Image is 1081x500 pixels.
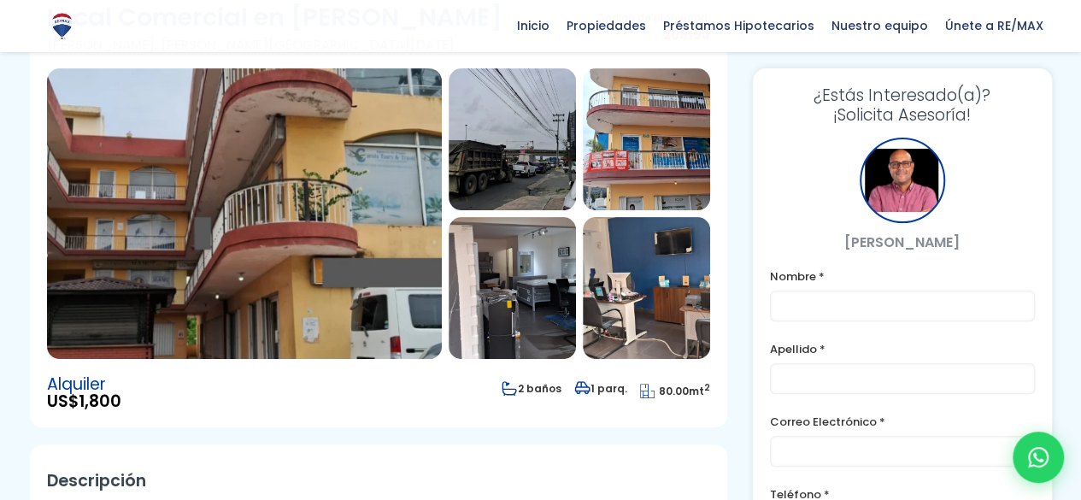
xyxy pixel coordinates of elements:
span: Nuestro equipo [823,13,937,38]
span: US$ [47,393,121,410]
span: 1,800 [79,390,121,413]
img: Local Comercial en Jacobo Majluta [583,68,710,210]
span: Alquiler [47,376,121,393]
span: 1 parq. [574,381,627,396]
img: Local Comercial en Jacobo Majluta [47,68,442,359]
p: [PERSON_NAME] [770,232,1035,253]
label: Apellido * [770,338,1035,360]
span: Préstamos Hipotecarios [655,13,823,38]
span: Únete a RE/MAX [937,13,1052,38]
span: ¿Estás Interesado(a)? [770,85,1035,105]
img: Local Comercial en Jacobo Majluta [583,217,710,359]
img: Local Comercial en Jacobo Majluta [449,217,576,359]
img: Logo de REMAX [47,11,77,41]
sup: 2 [704,381,710,394]
span: Inicio [508,13,558,38]
h3: ¡Solicita Asesoría! [770,85,1035,125]
label: Correo Electrónico * [770,411,1035,432]
span: 2 baños [502,381,561,396]
span: 80.00 [659,384,689,398]
span: mt [640,384,710,398]
span: Propiedades [558,13,655,38]
label: Nombre * [770,266,1035,287]
img: Local Comercial en Jacobo Majluta [449,68,576,210]
div: Julio Holguin [860,138,945,223]
h2: Descripción [47,462,710,500]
